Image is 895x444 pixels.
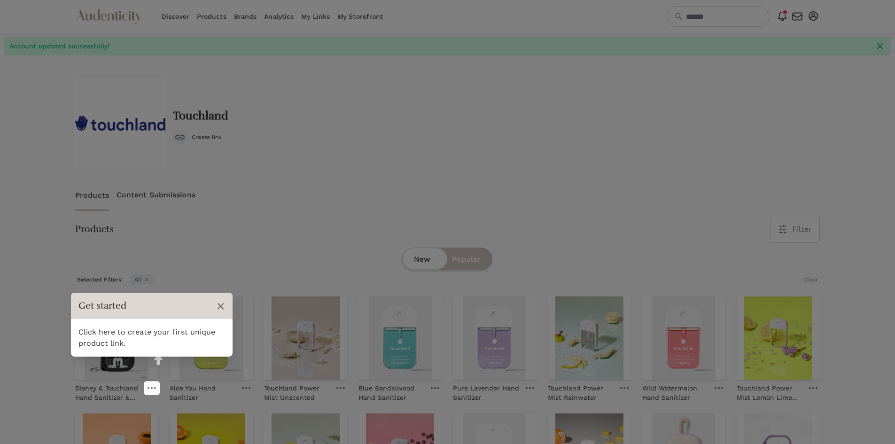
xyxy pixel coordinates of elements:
span: New [414,254,430,265]
a: Products [75,179,109,210]
button: Close Tour [216,296,225,315]
a: Aloe You Hand Sanitizer [170,380,236,402]
img: 637588e861ace04eef377fd3_touchland-p-800.png [75,78,165,168]
p: Disney & Touchland Hand Sanitizer & Holder Set - Special Edition [75,383,141,402]
span: Popular [452,254,481,265]
h3: Products [75,223,114,236]
a: Touchland Power Mist Lemon Lime Spritz [737,380,803,402]
p: Aloe You Hand Sanitizer [170,383,236,402]
img: Pure Lavender Hand Sanitizer [453,296,536,380]
span: × [216,297,225,315]
a: Disney & Touchland Hand Sanitizer & Holder Set - Special Edition [75,380,141,402]
span: Account updated successfully! [9,41,870,51]
img: Touchland Power Mist Unscented [264,296,347,380]
h2: Touchland [173,109,228,123]
img: Touchland Power Mist Rainwater [548,296,631,380]
button: Filter [770,216,819,242]
img: Blue Sandalwood Hand Sanitizer [358,296,442,380]
button: Clear [802,274,820,285]
p: Blue Sandalwood Hand Sanitizer [358,383,425,402]
span: Filter [792,224,812,235]
span: All [130,274,154,285]
img: Wild Watermelon Hand Sanitizer [642,296,725,380]
a: Wild Watermelon Hand Sanitizer [642,380,708,402]
div: Click here to create your first unique product link. [71,319,233,357]
a: Pure Lavender Hand Sanitizer [453,380,519,402]
a: Content Submissions [117,179,195,210]
p: Touchland Power Mist Unscented [264,383,330,402]
span: Selected Filters: [75,274,125,285]
p: Wild Watermelon Hand Sanitizer [642,383,708,402]
img: Touchland Power Mist Lemon Lime Spritz [737,296,820,380]
a: Touchland Power Mist Rainwater [548,380,614,402]
a: Touchland Power Mist Unscented [264,380,330,402]
p: Touchland Power Mist Lemon Lime Spritz [737,383,803,402]
p: Touchland Power Mist Rainwater [548,383,614,402]
h3: Get started [78,299,211,312]
a: Blue Sandalwood Hand Sanitizer [358,380,425,402]
span: Create link [192,133,222,141]
button: Create link [173,130,222,144]
p: Pure Lavender Hand Sanitizer [453,383,519,402]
